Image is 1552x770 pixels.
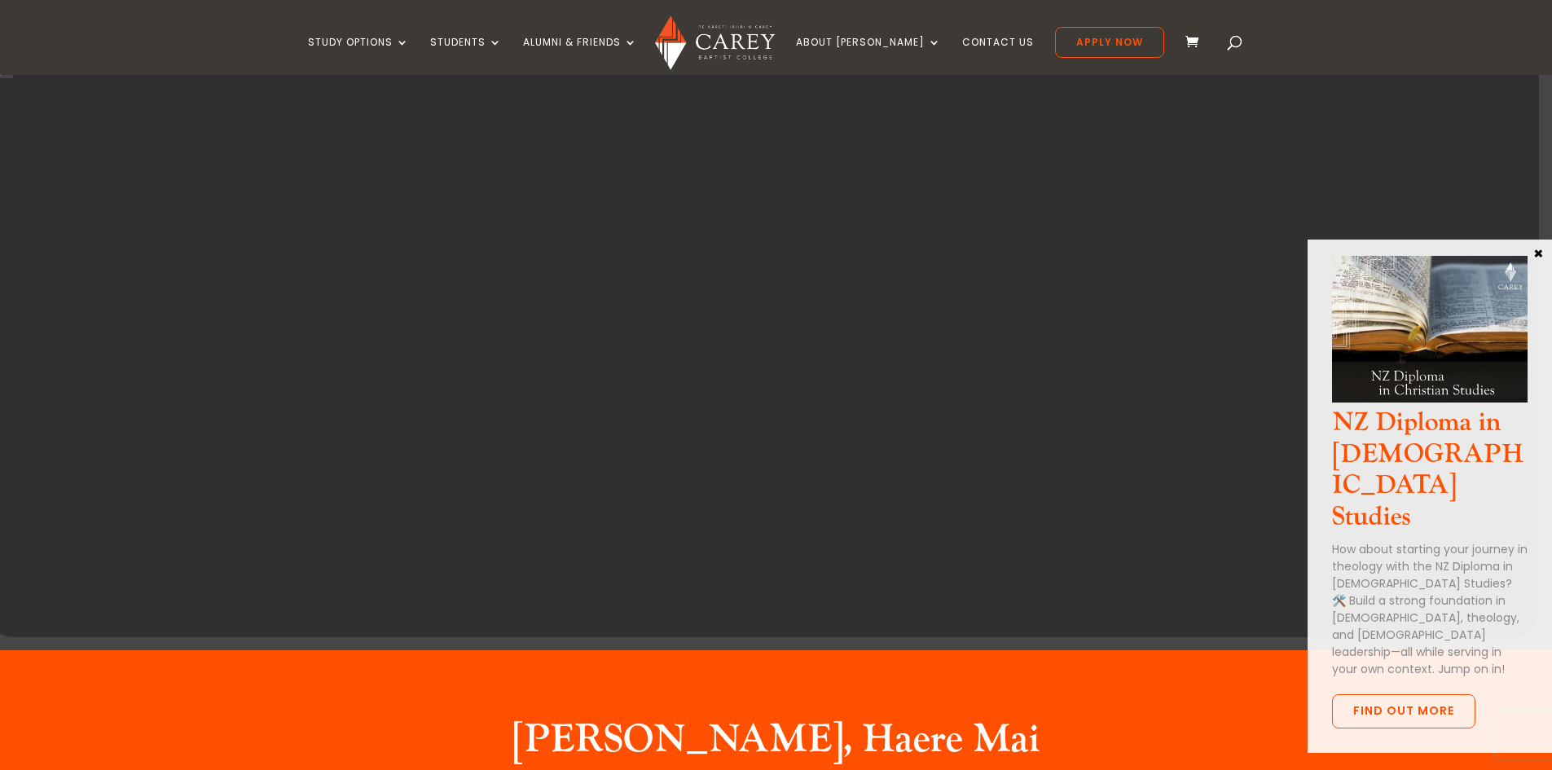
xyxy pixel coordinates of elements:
img: NZ Dip [1332,256,1528,403]
a: Alumni & Friends [523,37,637,75]
a: Students [430,37,502,75]
p: How about starting your journey in theology with the NZ Diploma in [DEMOGRAPHIC_DATA] Studies? 🛠️... [1332,541,1528,678]
a: Contact Us [962,37,1034,75]
img: Carey Baptist College [655,15,775,70]
h3: NZ Diploma in [DEMOGRAPHIC_DATA] Studies [1332,407,1528,541]
a: NZ Dip [1332,389,1528,407]
a: FInd out more [1332,694,1475,728]
a: Study Options [308,37,409,75]
a: About [PERSON_NAME] [796,37,941,75]
button: Close [1530,245,1546,260]
a: Apply Now [1055,27,1164,58]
